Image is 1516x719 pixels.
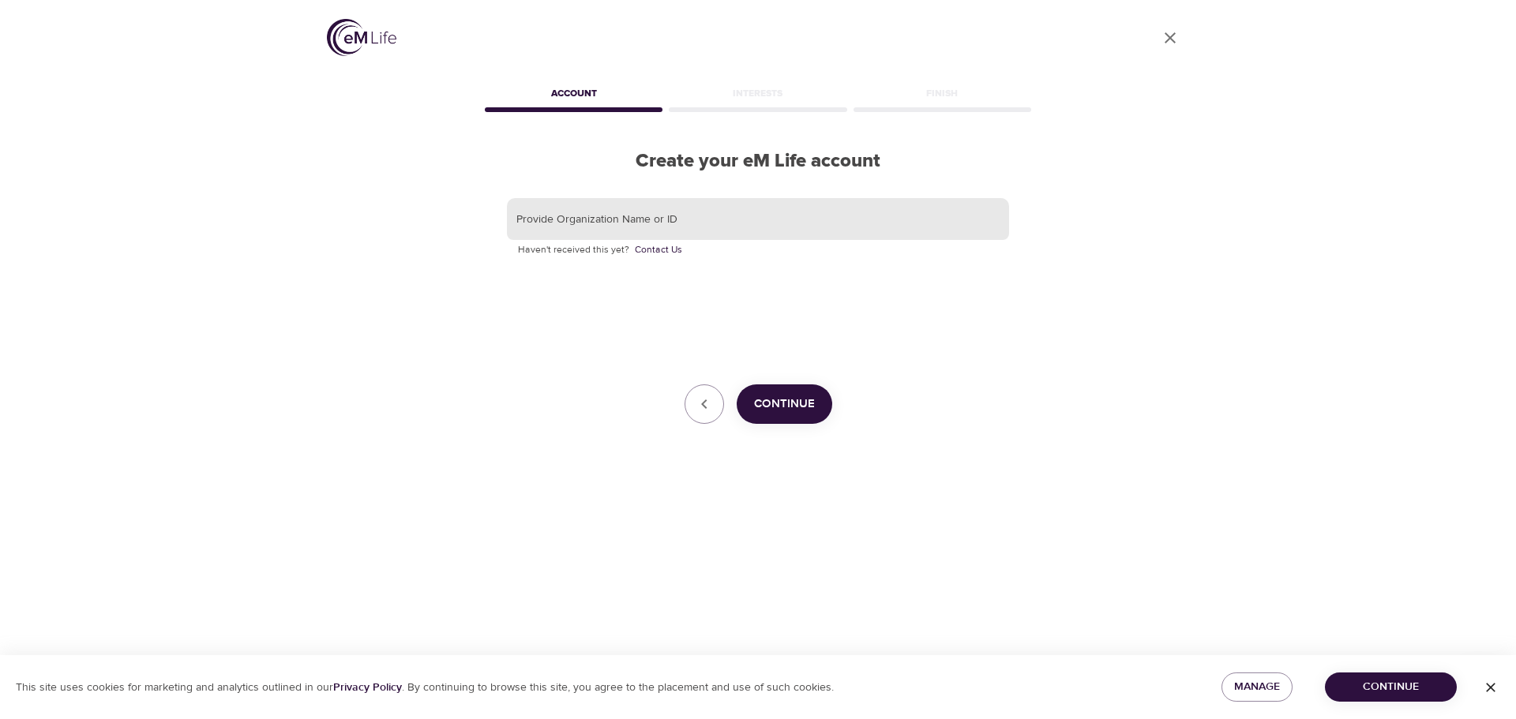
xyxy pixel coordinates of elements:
[482,150,1034,173] h2: Create your eM Life account
[1325,672,1457,702] button: Continue
[333,680,402,695] a: Privacy Policy
[635,242,682,258] a: Contact Us
[737,384,832,424] button: Continue
[518,242,998,258] p: Haven't received this yet?
[1151,19,1189,57] a: close
[1338,677,1444,697] span: Continue
[327,19,396,56] img: logo
[1221,672,1293,702] button: Manage
[754,394,815,414] span: Continue
[1234,677,1280,697] span: Manage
